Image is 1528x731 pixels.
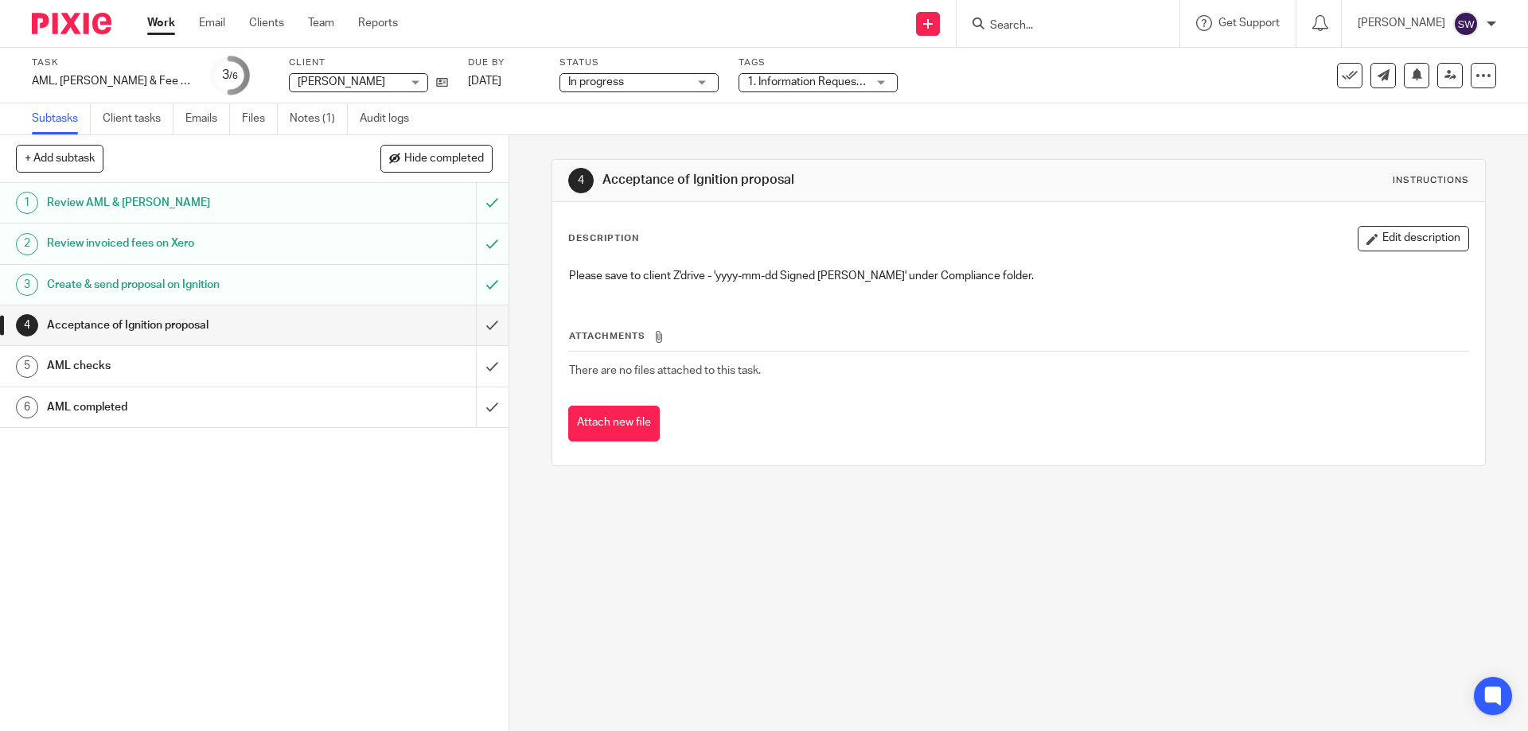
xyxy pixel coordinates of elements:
p: Please save to client Z'drive - 'yyyy-mm-dd Signed [PERSON_NAME]' under Compliance folder. [569,268,1468,284]
label: Tags [739,56,898,69]
input: Search [988,19,1132,33]
a: Reports [358,15,398,31]
label: Client [289,56,448,69]
div: 4 [16,314,38,336]
small: /6 [229,72,238,80]
label: Due by [468,56,540,69]
img: svg%3E [1453,11,1479,37]
button: Hide completed [380,145,493,172]
button: + Add subtask [16,145,103,172]
h1: Acceptance of Ignition proposal [602,172,1053,189]
div: 2 [16,233,38,255]
div: 4 [568,168,594,193]
button: Edit description [1358,226,1469,251]
img: Pixie [32,13,111,34]
span: [DATE] [468,76,501,87]
h1: AML checks [47,354,322,378]
span: In progress [568,76,624,87]
span: Attachments [569,332,645,340]
a: Notes (1) [290,103,348,134]
h1: AML completed [47,395,322,419]
a: Files [242,103,278,134]
button: Attach new file [568,406,660,441]
div: 6 [16,396,38,418]
h1: Review invoiced fees on Xero [47,231,322,255]
a: Client tasks [103,103,173,134]
h1: Create & send proposal on Ignition [47,273,322,297]
div: AML, [PERSON_NAME] & Fee renewal [32,73,191,89]
div: 3 [16,274,38,296]
div: 3 [222,66,238,84]
span: 1. Information Requested [747,76,873,87]
h1: Acceptance of Ignition proposal [47,313,322,337]
h1: Review AML & [PERSON_NAME] [47,191,322,215]
label: Status [559,56,719,69]
a: Emails [185,103,230,134]
div: 1 [16,192,38,214]
a: Audit logs [360,103,421,134]
a: Team [308,15,334,31]
div: 5 [16,356,38,378]
p: Description [568,232,639,245]
p: [PERSON_NAME] [1358,15,1445,31]
a: Subtasks [32,103,91,134]
a: Work [147,15,175,31]
span: [PERSON_NAME] [298,76,385,87]
span: There are no files attached to this task. [569,365,761,376]
div: Instructions [1393,174,1469,187]
div: AML, LoE &amp; Fee renewal [32,73,191,89]
label: Task [32,56,191,69]
span: Get Support [1218,17,1280,29]
span: Hide completed [404,153,484,165]
a: Clients [249,15,284,31]
a: Email [199,15,225,31]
